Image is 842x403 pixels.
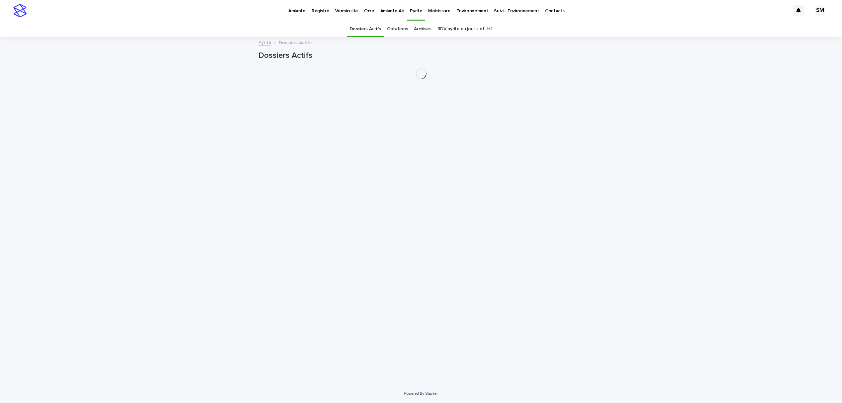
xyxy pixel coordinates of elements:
a: Pyrite [258,38,271,46]
p: Dossiers Actifs [279,39,312,46]
a: Archives [414,21,431,37]
a: Dossiers Actifs [350,21,381,37]
h1: Dossiers Actifs [258,51,584,60]
img: stacker-logo-s-only.png [13,4,27,17]
a: Powered By Stacker [404,391,438,395]
div: SM [815,5,825,16]
a: Cotations [387,21,408,37]
a: RDV pyrite du jour J et J+1 [437,21,493,37]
